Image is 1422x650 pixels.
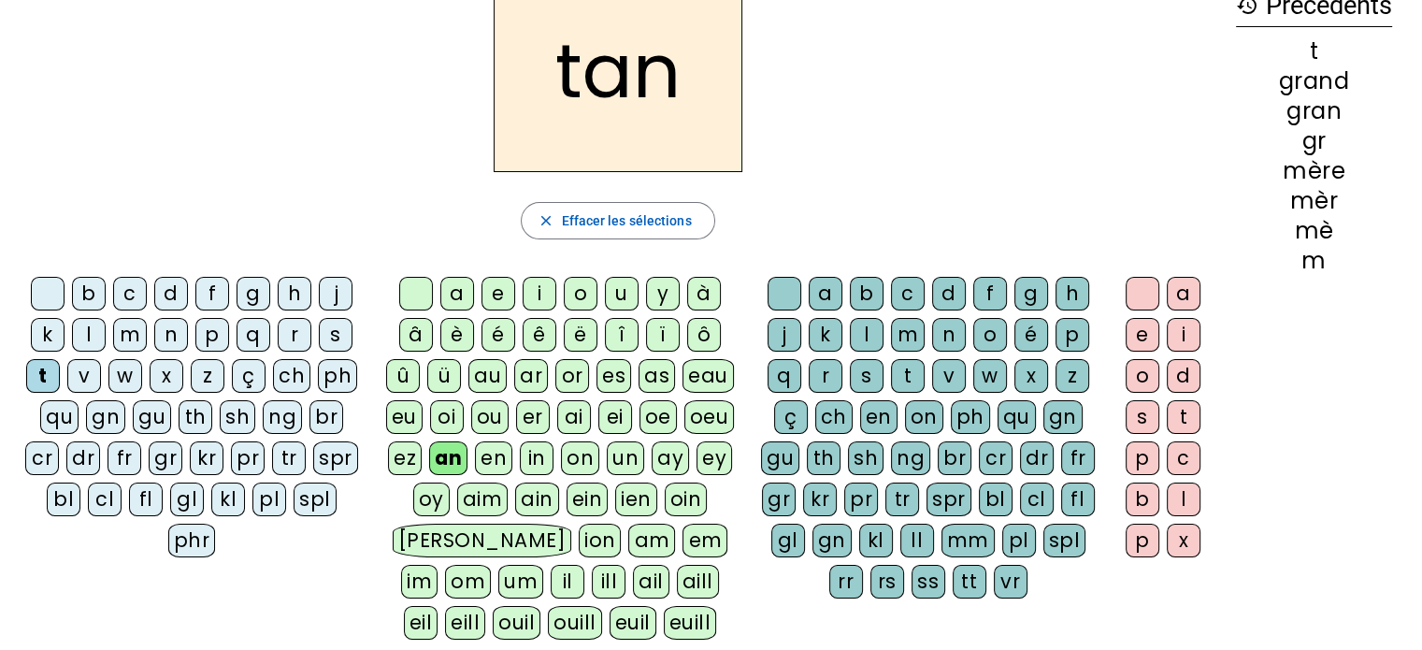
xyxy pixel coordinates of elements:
div: b [72,277,106,311]
div: cr [979,441,1013,475]
div: ouill [548,606,601,640]
div: t [891,359,925,393]
div: g [237,277,270,311]
div: bl [979,483,1013,516]
div: b [850,277,883,311]
div: gr [1236,130,1392,152]
div: mm [941,524,995,557]
div: em [682,524,727,557]
div: mère [1236,160,1392,182]
div: gr [762,483,796,516]
div: sh [848,441,883,475]
div: grand [1236,70,1392,93]
div: euill [664,606,716,640]
div: er [516,400,550,434]
div: w [973,359,1007,393]
div: ei [598,400,632,434]
div: th [807,441,840,475]
div: kr [803,483,837,516]
div: o [564,277,597,311]
div: bl [47,483,80,516]
div: a [440,277,474,311]
div: o [1126,359,1159,393]
div: j [768,318,801,352]
div: mèr [1236,190,1392,212]
div: ill [592,565,625,599]
div: a [809,277,842,311]
div: ein [567,483,609,516]
div: r [809,359,842,393]
div: h [1056,277,1089,311]
div: ss [912,565,945,599]
div: spl [294,483,337,516]
div: p [1056,318,1089,352]
div: cl [88,483,122,516]
div: rs [870,565,904,599]
div: gn [1043,400,1083,434]
div: tt [953,565,986,599]
div: t [1236,40,1392,63]
div: ng [263,400,302,434]
div: y [646,277,680,311]
div: im [401,565,438,599]
div: br [309,400,343,434]
div: euil [610,606,656,640]
div: v [932,359,966,393]
div: ü [427,359,461,393]
div: cr [25,441,59,475]
div: k [809,318,842,352]
div: i [523,277,556,311]
div: dr [1020,441,1054,475]
div: k [31,318,65,352]
div: ion [579,524,622,557]
div: n [154,318,188,352]
div: m [891,318,925,352]
div: es [596,359,631,393]
div: h [278,277,311,311]
div: pr [231,441,265,475]
div: d [154,277,188,311]
div: gu [761,441,799,475]
div: ai [557,400,591,434]
div: j [319,277,352,311]
div: s [1126,400,1159,434]
div: ch [273,359,310,393]
div: vr [994,565,1027,599]
div: p [195,318,229,352]
div: fr [1061,441,1095,475]
div: eil [404,606,438,640]
div: o [973,318,1007,352]
div: tr [885,483,919,516]
div: gl [170,483,204,516]
div: dr [66,441,100,475]
div: é [1014,318,1048,352]
div: ou [471,400,509,434]
div: t [26,359,60,393]
div: qu [40,400,79,434]
div: or [555,359,589,393]
div: eill [445,606,485,640]
div: x [1014,359,1048,393]
div: gl [771,524,805,557]
div: ain [515,483,559,516]
div: kr [190,441,223,475]
div: sh [220,400,255,434]
div: u [605,277,639,311]
div: î [605,318,639,352]
div: tr [272,441,306,475]
div: ch [815,400,853,434]
div: ph [951,400,990,434]
div: fl [1061,483,1095,516]
div: am [628,524,675,557]
div: c [891,277,925,311]
div: t [1167,400,1200,434]
div: on [561,441,599,475]
div: b [1126,483,1159,516]
div: spl [1043,524,1086,557]
div: d [932,277,966,311]
div: g [1014,277,1048,311]
div: ç [774,400,808,434]
div: cl [1020,483,1054,516]
div: x [1167,524,1200,557]
div: spr [313,441,358,475]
